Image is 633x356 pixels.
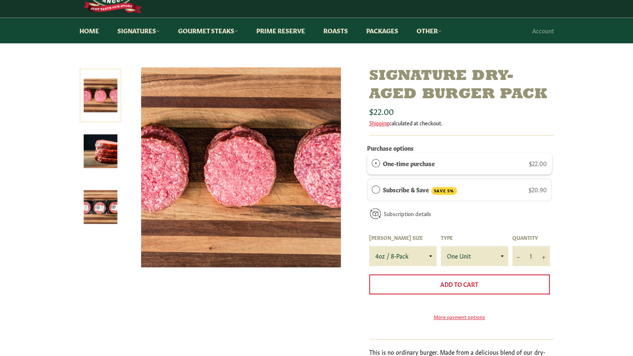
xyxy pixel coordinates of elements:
img: Signature Dry-Aged Burger Pack [84,190,117,224]
label: Purchase options [367,144,414,152]
a: Home [71,18,107,43]
a: Subscription details [384,209,431,217]
button: Reduce item quantity by one [512,246,525,266]
span: $22.00 [529,159,547,167]
label: One-time purchase [383,159,435,168]
span: Add to Cart [440,280,478,288]
a: Prime Reserve [248,18,313,43]
span: SAVE 5% [431,187,457,195]
a: Shipping [369,119,389,127]
label: Subscribe & Save [383,185,457,195]
a: Gourmet Steaks [170,18,246,43]
button: Increase item quantity by one [537,246,550,266]
a: Signatures [109,18,168,43]
a: More payment options [369,313,550,320]
a: Packages [358,18,407,43]
span: $20.90 [529,185,547,194]
label: [PERSON_NAME] Size [369,234,437,241]
a: Other [408,18,450,43]
a: Account [528,18,558,43]
h1: Signature Dry-Aged Burger Pack [369,67,554,103]
img: Signature Dry-Aged Burger Pack [141,67,341,267]
label: Type [441,234,508,241]
img: Signature Dry-Aged Burger Pack [84,134,117,168]
div: One-time purchase [372,159,380,168]
button: Add to Cart [369,274,550,294]
span: $22.00 [369,105,394,117]
div: Subscribe & Save [372,185,380,194]
div: calculated at checkout. [369,119,554,127]
label: Quantity [512,234,550,241]
a: Roasts [315,18,356,43]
